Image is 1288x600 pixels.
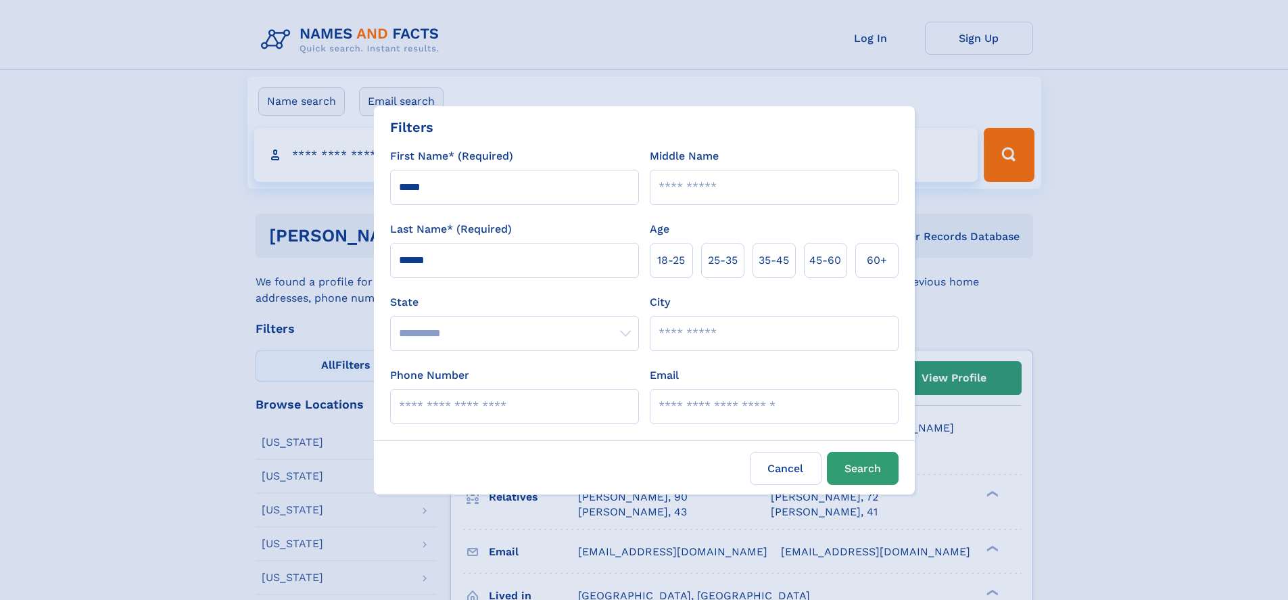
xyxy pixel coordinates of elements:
button: Search [827,452,899,485]
label: Last Name* (Required) [390,221,512,237]
span: 18‑25 [657,252,685,269]
span: 60+ [867,252,887,269]
label: Email [650,367,679,384]
label: Phone Number [390,367,469,384]
div: Filters [390,117,433,137]
span: 45‑60 [809,252,841,269]
label: State [390,294,639,310]
label: Cancel [750,452,821,485]
span: 35‑45 [759,252,789,269]
label: Age [650,221,669,237]
label: City [650,294,670,310]
label: First Name* (Required) [390,148,513,164]
span: 25‑35 [708,252,738,269]
label: Middle Name [650,148,719,164]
